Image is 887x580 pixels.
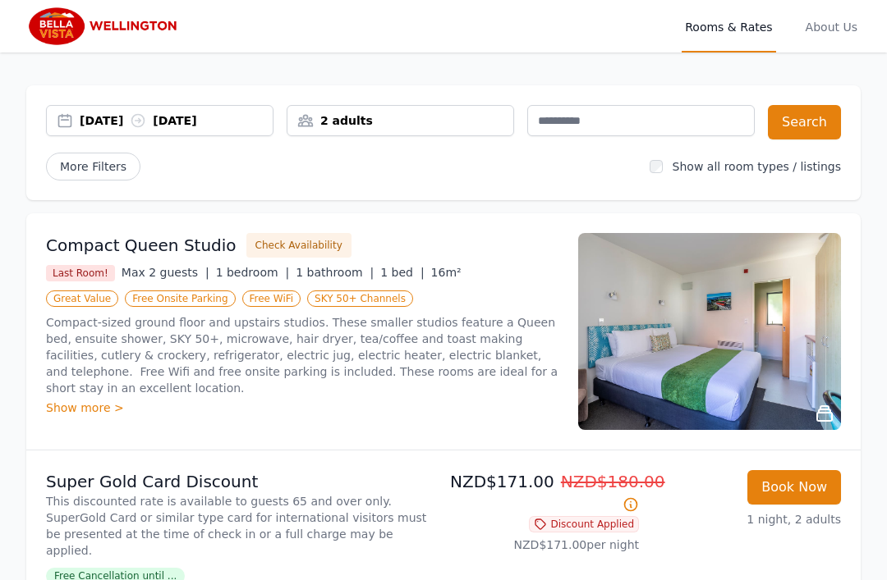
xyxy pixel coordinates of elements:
[747,470,841,505] button: Book Now
[122,266,209,279] span: Max 2 guests |
[768,105,841,139] button: Search
[46,290,118,307] span: Great Value
[673,160,841,173] label: Show all room types / listings
[287,112,513,129] div: 2 adults
[246,233,352,258] button: Check Availability
[431,266,462,279] span: 16m²
[450,470,639,516] p: NZD$171.00
[46,493,437,559] p: This discounted rate is available to guests 65 and over only. SuperGold Card or similar type card...
[307,290,413,307] span: SKY 50+ Channels
[296,266,374,279] span: 1 bathroom |
[46,470,437,493] p: Super Gold Card Discount
[652,511,841,527] p: 1 night, 2 adults
[46,265,115,281] span: Last Room!
[80,112,273,129] div: [DATE] [DATE]
[26,7,185,46] img: Bella Vista Wellington
[46,234,237,257] h3: Compact Queen Studio
[529,516,639,532] span: Discount Applied
[561,472,665,491] span: NZD$180.00
[380,266,424,279] span: 1 bed |
[46,153,140,180] span: More Filters
[46,314,558,396] p: Compact-sized ground floor and upstairs studios. These smaller studios feature a Queen bed, ensui...
[46,400,558,416] div: Show more >
[450,537,639,553] p: NZD$171.00 per night
[216,266,290,279] span: 1 bedroom |
[125,290,235,307] span: Free Onsite Parking
[242,290,301,307] span: Free WiFi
